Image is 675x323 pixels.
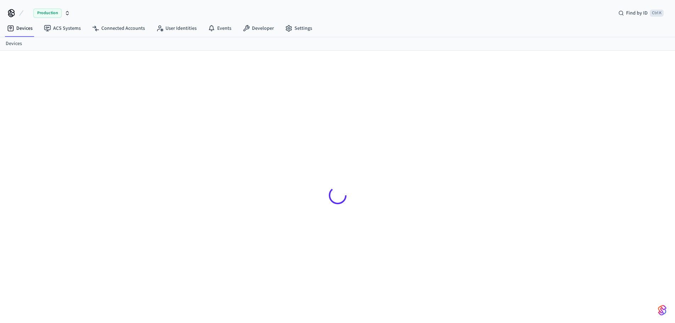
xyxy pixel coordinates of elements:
span: Ctrl K [650,10,664,17]
a: Events [202,22,237,35]
span: Production [33,9,62,18]
a: Connected Accounts [86,22,151,35]
a: Devices [6,40,22,48]
div: Find by IDCtrl K [613,7,669,20]
a: Devices [1,22,38,35]
a: Developer [237,22,280,35]
img: SeamLogoGradient.69752ec5.svg [658,305,666,316]
a: Settings [280,22,318,35]
span: Find by ID [626,10,648,17]
a: User Identities [151,22,202,35]
a: ACS Systems [38,22,86,35]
